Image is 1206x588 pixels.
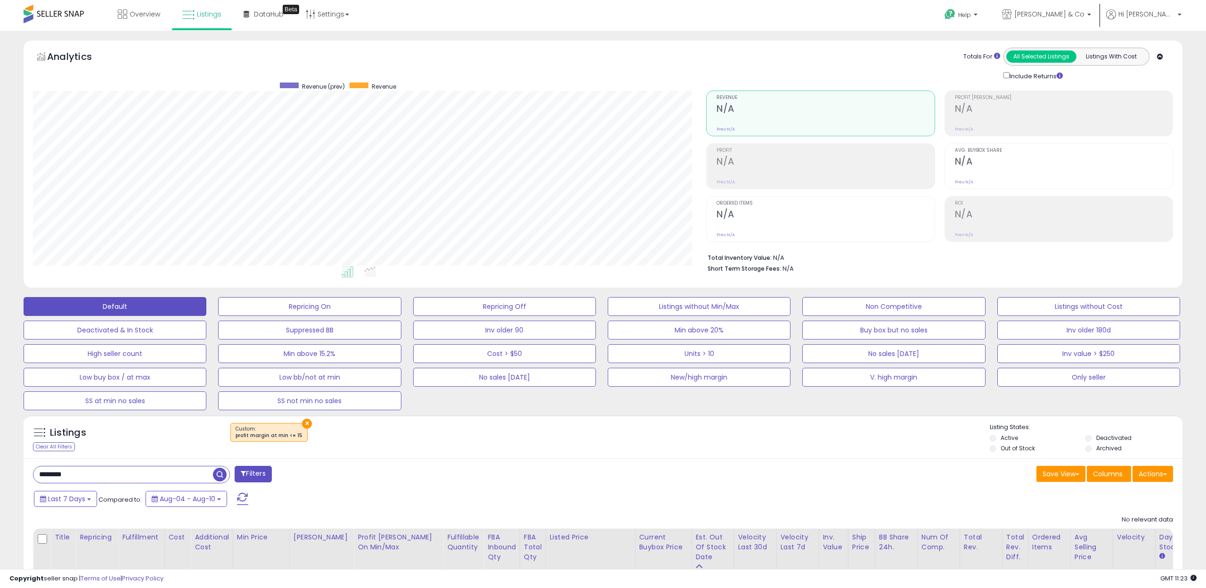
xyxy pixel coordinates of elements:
[47,50,110,66] h5: Analytics
[302,419,312,429] button: ×
[293,532,350,542] div: [PERSON_NAME]
[1160,574,1197,583] span: 2025-08-18 11:23 GMT
[1133,466,1173,482] button: Actions
[955,148,1173,153] span: Avg. Buybox Share
[955,156,1173,169] h2: N/A
[81,574,121,583] a: Terms of Use
[283,5,299,14] div: Tooltip anchor
[997,368,1180,387] button: Only seller
[717,209,934,222] h2: N/A
[717,201,934,206] span: Ordered Items
[218,297,401,316] button: Repricing On
[9,574,163,583] div: seller snap | |
[958,11,971,19] span: Help
[708,265,781,273] b: Short Term Storage Fees:
[963,52,1000,61] div: Totals For
[24,297,206,316] button: Default
[24,321,206,340] button: Deactivated & In Stock
[1075,532,1109,562] div: Avg Selling Price
[955,126,973,132] small: Prev: N/A
[990,423,1182,432] p: Listing States:
[33,442,75,451] div: Clear All Filters
[235,466,271,482] button: Filters
[781,532,815,552] div: Velocity Last 7d
[130,9,160,19] span: Overview
[169,532,187,542] div: Cost
[696,532,730,562] div: Est. Out Of Stock Date
[608,344,790,363] button: Units > 10
[1096,434,1132,442] label: Deactivated
[372,83,396,91] span: Revenue
[1014,9,1084,19] span: [PERSON_NAME] & Co
[997,321,1180,340] button: Inv older 180d
[997,297,1180,316] button: Listings without Cost
[358,532,439,552] div: Profit [PERSON_NAME] on Min/Max
[608,297,790,316] button: Listings without Min/Max
[738,532,773,552] div: Velocity Last 30d
[1001,444,1035,452] label: Out of Stock
[782,264,794,273] span: N/A
[1122,515,1173,524] div: No relevant data
[955,95,1173,100] span: Profit [PERSON_NAME]
[524,532,542,562] div: FBA Total Qty
[237,532,285,542] div: Min Price
[1117,532,1151,542] div: Velocity
[996,70,1074,81] div: Include Returns
[802,297,985,316] button: Non Competitive
[717,148,934,153] span: Profit
[413,344,596,363] button: Cost > $50
[955,201,1173,206] span: ROI
[955,232,973,238] small: Prev: N/A
[708,251,1166,263] li: N/A
[708,254,772,262] b: Total Inventory Value:
[944,8,956,20] i: Get Help
[9,574,44,583] strong: Copyright
[218,321,401,340] button: Suppressed BB
[197,9,221,19] span: Listings
[236,425,302,439] span: Custom:
[1106,9,1182,31] a: Hi [PERSON_NAME]
[122,532,160,542] div: Fulfillment
[823,532,844,552] div: Inv. value
[98,495,142,504] span: Compared to:
[24,344,206,363] button: High seller count
[964,532,998,552] div: Total Rev.
[24,391,206,410] button: SS at min no sales
[717,126,735,132] small: Prev: N/A
[717,103,934,116] h2: N/A
[34,491,97,507] button: Last 7 Days
[955,209,1173,222] h2: N/A
[24,368,206,387] button: Low buy box / at max
[160,494,215,504] span: Aug-04 - Aug-10
[1076,50,1146,63] button: Listings With Cost
[1001,434,1018,442] label: Active
[302,83,345,91] span: Revenue (prev)
[1087,466,1131,482] button: Columns
[50,426,86,439] h5: Listings
[879,532,913,552] div: BB Share 24h.
[218,344,401,363] button: Min above 15.2%
[550,532,631,542] div: Listed Price
[80,532,114,542] div: Repricing
[413,297,596,316] button: Repricing Off
[955,179,973,185] small: Prev: N/A
[236,432,302,439] div: profit margin at min <= 15
[55,532,72,542] div: Title
[354,529,443,576] th: The percentage added to the cost of goods (COGS) that forms the calculator for Min & Max prices.
[717,156,934,169] h2: N/A
[1036,466,1085,482] button: Save View
[195,532,229,552] div: Additional Cost
[802,321,985,340] button: Buy box but no sales
[955,103,1173,116] h2: N/A
[254,9,284,19] span: DataHub
[717,232,735,238] small: Prev: N/A
[48,494,85,504] span: Last 7 Days
[937,1,987,31] a: Help
[1096,444,1122,452] label: Archived
[717,179,735,185] small: Prev: N/A
[218,368,401,387] button: Low bb/not at min
[488,532,516,562] div: FBA inbound Qty
[1006,50,1076,63] button: All Selected Listings
[802,344,985,363] button: No sales [DATE]
[122,574,163,583] a: Privacy Policy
